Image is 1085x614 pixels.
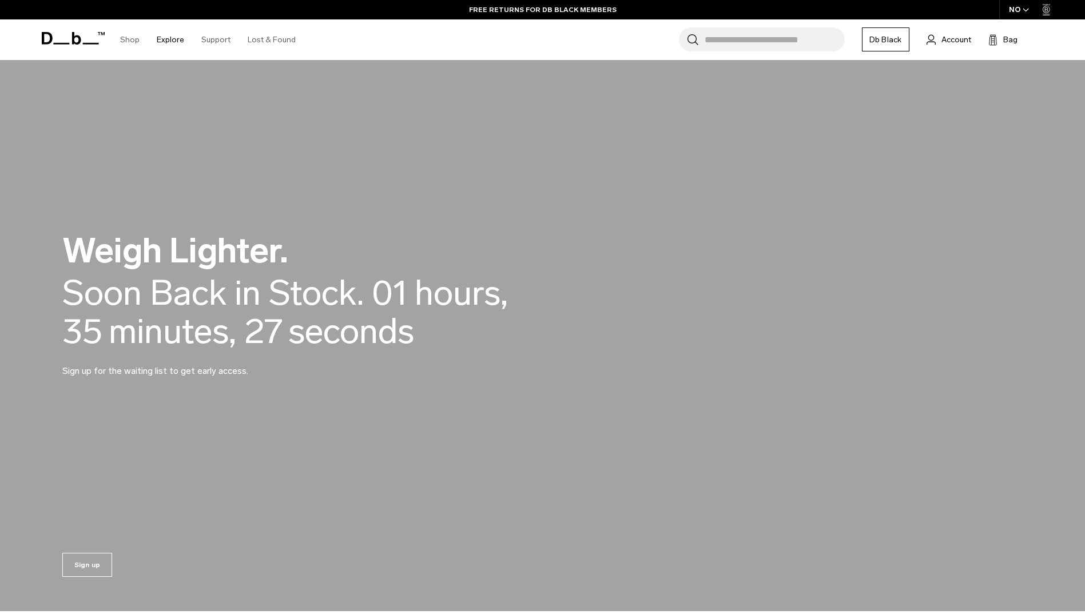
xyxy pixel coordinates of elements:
span: 01 [372,274,409,312]
span: 27 [245,312,283,350]
a: Account [927,33,971,46]
div: Soon Back in Stock. [62,274,364,312]
a: Explore [157,19,184,60]
span: , [229,310,236,352]
span: Account [941,34,971,46]
span: hours, [415,274,508,312]
span: seconds [288,312,414,350]
span: minutes [109,312,236,350]
button: Bag [988,33,1018,46]
a: Support [201,19,230,60]
span: Bag [1003,34,1018,46]
a: Shop [120,19,140,60]
nav: Main Navigation [112,19,304,60]
span: 35 [62,312,103,350]
h2: Weigh Lighter. [62,233,577,268]
a: Db Black [862,27,909,51]
a: Sign up [62,553,113,577]
p: Sign up for the waiting list to get early access. [62,350,337,378]
a: Lost & Found [248,19,296,60]
a: FREE RETURNS FOR DB BLACK MEMBERS [469,5,617,15]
